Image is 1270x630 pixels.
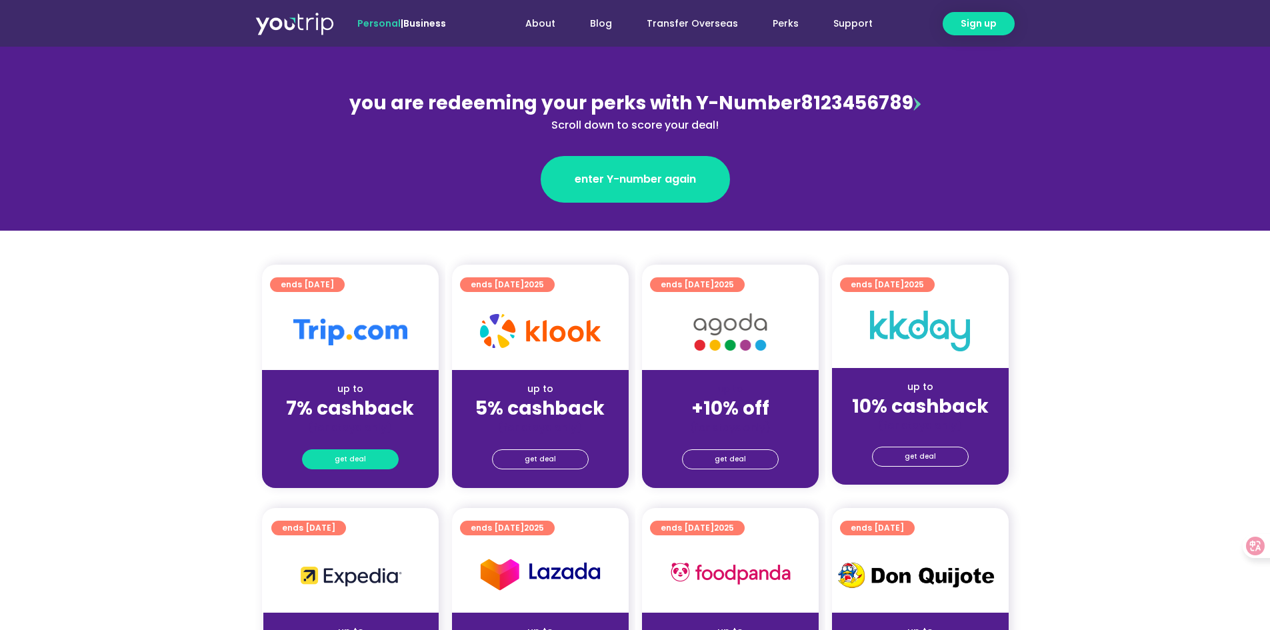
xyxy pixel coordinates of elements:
[718,382,743,395] span: up to
[755,11,816,36] a: Perks
[691,395,769,421] strong: +10% off
[525,450,556,469] span: get deal
[460,521,555,535] a: ends [DATE]2025
[471,521,544,535] span: ends [DATE]
[471,277,544,292] span: ends [DATE]
[335,450,366,469] span: get deal
[840,277,935,292] a: ends [DATE]2025
[682,449,779,469] a: get deal
[271,521,346,535] a: ends [DATE]
[573,11,629,36] a: Blog
[463,382,618,396] div: up to
[302,449,399,469] a: get deal
[286,395,414,421] strong: 7% cashback
[872,447,969,467] a: get deal
[492,449,589,469] a: get deal
[629,11,755,36] a: Transfer Overseas
[661,521,734,535] span: ends [DATE]
[943,12,1015,35] a: Sign up
[475,395,605,421] strong: 5% cashback
[282,521,335,535] span: ends [DATE]
[273,421,428,435] div: (for stays only)
[482,11,890,36] nav: Menu
[840,521,915,535] a: ends [DATE]
[349,90,801,116] span: you are redeeming your perks with Y-Number
[281,277,334,292] span: ends [DATE]
[843,419,998,433] div: (for stays only)
[575,171,696,187] span: enter Y-number again
[524,279,544,290] span: 2025
[463,421,618,435] div: (for stays only)
[524,522,544,533] span: 2025
[714,279,734,290] span: 2025
[904,279,924,290] span: 2025
[851,521,904,535] span: ends [DATE]
[650,521,745,535] a: ends [DATE]2025
[460,277,555,292] a: ends [DATE]2025
[346,117,925,133] div: Scroll down to score your deal!
[270,277,345,292] a: ends [DATE]
[653,421,808,435] div: (for stays only)
[661,277,734,292] span: ends [DATE]
[403,17,446,30] a: Business
[816,11,890,36] a: Support
[273,382,428,396] div: up to
[541,156,730,203] a: enter Y-number again
[715,450,746,469] span: get deal
[851,277,924,292] span: ends [DATE]
[508,11,573,36] a: About
[650,277,745,292] a: ends [DATE]2025
[905,447,936,466] span: get deal
[714,522,734,533] span: 2025
[357,17,446,30] span: |
[843,380,998,394] div: up to
[961,17,997,31] span: Sign up
[346,89,925,133] div: 8123456789
[852,393,989,419] strong: 10% cashback
[357,17,401,30] span: Personal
